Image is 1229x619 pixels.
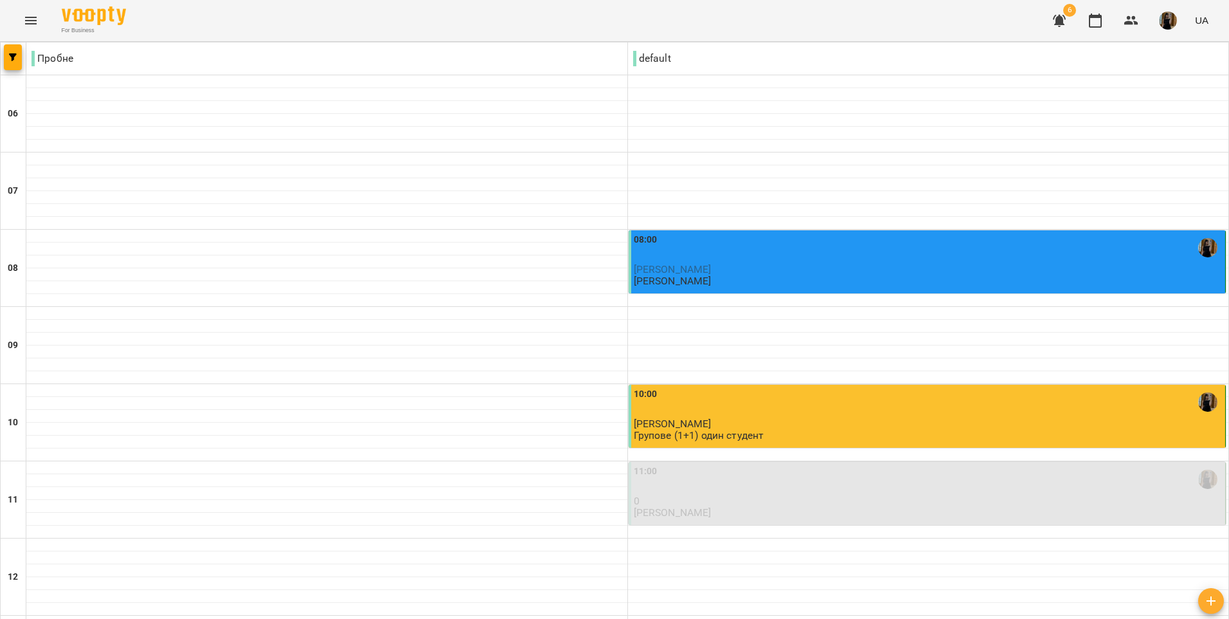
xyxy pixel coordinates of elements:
[634,430,764,441] p: Групове (1+1) один студент
[1159,12,1177,30] img: 283d04c281e4d03bc9b10f0e1c453e6b.jpg
[62,26,126,35] span: For Business
[634,495,1223,506] p: 0
[1198,588,1224,614] button: Створити урок
[31,51,73,66] p: Пробне
[1063,4,1076,17] span: 6
[8,338,18,353] h6: 09
[8,416,18,430] h6: 10
[634,263,712,275] span: [PERSON_NAME]
[8,107,18,121] h6: 06
[634,465,658,479] label: 11:00
[8,493,18,507] h6: 11
[1198,393,1217,412] img: Островська Діана Володимирівна
[633,51,671,66] p: default
[8,184,18,198] h6: 07
[1198,470,1217,489] img: Островська Діана Володимирівна
[8,261,18,275] h6: 08
[1190,8,1214,32] button: UA
[634,275,712,286] p: [PERSON_NAME]
[634,233,658,247] label: 08:00
[1195,14,1208,27] span: UA
[15,5,46,36] button: Menu
[634,387,658,402] label: 10:00
[8,570,18,584] h6: 12
[62,6,126,25] img: Voopty Logo
[634,418,712,430] span: [PERSON_NAME]
[634,507,712,518] p: [PERSON_NAME]
[1198,238,1217,257] img: Островська Діана Володимирівна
